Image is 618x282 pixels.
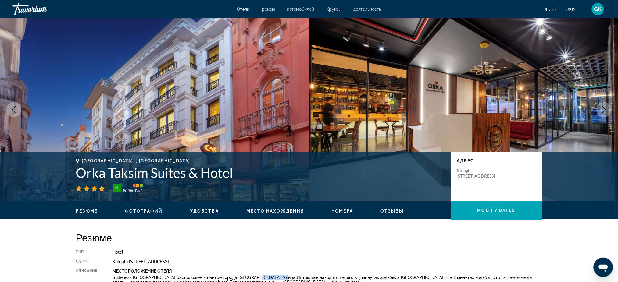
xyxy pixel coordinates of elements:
div: Kuloglu [STREET_ADDRESS] [113,259,542,264]
b: Местоположение Отеля [113,269,172,273]
h1: Orka Taksim Suites & Hotel [76,165,445,181]
div: Hotel [113,250,542,255]
a: Travorium [12,1,73,17]
a: рейсы [262,7,275,12]
button: Change currency [566,5,581,14]
span: GK [594,6,602,12]
button: User Menu [590,3,606,16]
p: Kuloglu [STREET_ADDRESS] [457,168,506,179]
span: [GEOGRAPHIC_DATA], , [GEOGRAPHIC_DATA] [82,158,191,163]
button: Change language [545,5,557,14]
a: деятельность [354,7,381,12]
span: Modify Dates [477,208,516,213]
button: Отзывы [380,208,404,214]
img: TrustYou guest rating badge [113,184,143,193]
a: автомобилей [287,7,314,12]
button: Фотографий [125,208,163,214]
a: Круизы [327,7,341,12]
button: Next image [597,102,612,117]
a: Отели [237,7,250,12]
iframe: Кнопка запуска окна обмена сообщениями [594,258,613,277]
button: Резюме [76,208,98,214]
button: Previous image [6,102,21,117]
div: 4 [111,184,123,192]
p: адрес [457,158,536,163]
span: USD [566,7,575,12]
div: адрес [76,259,98,264]
div: Тип [76,250,98,255]
button: Удобства [190,208,219,214]
h2: Резюме [76,231,542,244]
button: Номера [332,208,353,214]
span: ru [545,7,551,12]
button: Modify Dates [451,201,542,220]
button: Место нахождения [246,208,304,214]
